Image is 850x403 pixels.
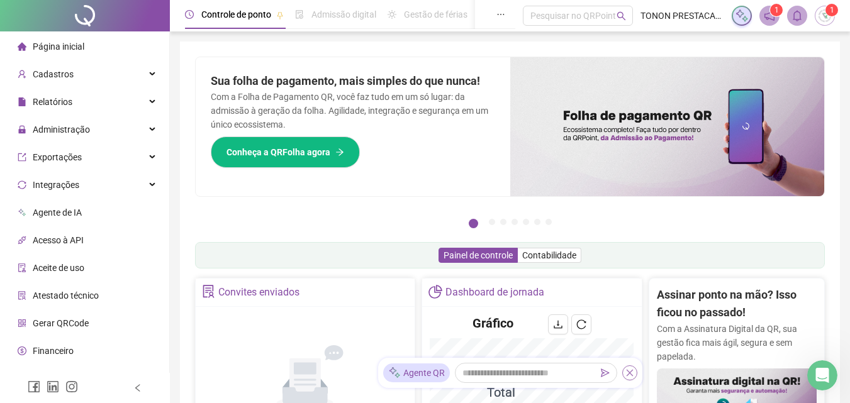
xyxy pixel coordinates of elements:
[553,319,563,329] span: download
[295,10,304,19] span: file-done
[512,219,518,225] button: 4
[65,380,78,393] span: instagram
[202,285,215,298] span: solution
[18,319,26,328] span: qrcode
[388,10,396,19] span: sun
[657,286,817,322] h2: Assinar ponto na mão? Isso ficou no passado!
[18,42,26,51] span: home
[33,235,84,245] span: Acesso à API
[640,9,724,23] span: TONON PRESTACAO DE SERVICOS EIRELI
[18,153,26,162] span: export
[33,207,82,218] span: Agente de IA
[534,219,540,225] button: 6
[469,219,478,228] button: 1
[33,69,74,79] span: Cadastros
[211,72,495,90] h2: Sua folha de pagamento, mais simples do que nunca!
[47,380,59,393] span: linkedin
[428,285,442,298] span: pie-chart
[133,384,142,392] span: left
[18,97,26,106] span: file
[311,9,376,19] span: Admissão digital
[510,57,825,196] img: banner%2F8d14a306-6205-4263-8e5b-06e9a85ad873.png
[33,97,72,107] span: Relatórios
[825,4,838,16] sup: Atualize o seu contato no menu Meus Dados
[33,290,99,301] span: Atestado técnico
[473,314,513,332] h4: Gráfico
[33,346,74,356] span: Financeiro
[496,10,505,19] span: ellipsis
[33,180,79,190] span: Integrações
[545,219,552,225] button: 7
[625,368,634,377] span: close
[185,10,194,19] span: clock-circle
[807,360,837,390] iframe: Intercom live chat
[28,380,40,393] span: facebook
[18,346,26,355] span: dollar
[444,250,513,260] span: Painel de controle
[18,180,26,189] span: sync
[489,219,495,225] button: 2
[770,4,783,16] sup: 1
[735,9,749,23] img: sparkle-icon.fc2bf0ac1784a2077858766a79e2daf3.svg
[576,319,586,329] span: reload
[404,9,467,19] span: Gestão de férias
[830,6,834,14] span: 1
[791,10,803,21] span: bell
[276,11,284,19] span: pushpin
[815,6,834,25] img: 25335
[445,282,544,303] div: Dashboard de jornada
[388,367,401,380] img: sparkle-icon.fc2bf0ac1784a2077858766a79e2daf3.svg
[218,282,299,303] div: Convites enviados
[522,250,576,260] span: Contabilidade
[500,219,506,225] button: 3
[617,11,626,21] span: search
[201,9,271,19] span: Controle de ponto
[523,219,529,225] button: 5
[18,70,26,79] span: user-add
[33,152,82,162] span: Exportações
[33,318,89,328] span: Gerar QRCode
[33,263,84,273] span: Aceite de uso
[18,125,26,134] span: lock
[211,90,495,131] p: Com a Folha de Pagamento QR, você faz tudo em um só lugar: da admissão à geração da folha. Agilid...
[657,322,817,363] p: Com a Assinatura Digital da QR, sua gestão fica mais ágil, segura e sem papelada.
[383,363,450,382] div: Agente QR
[18,236,26,245] span: api
[18,291,26,300] span: solution
[33,124,90,135] span: Administração
[226,145,330,159] span: Conheça a QRFolha agora
[33,41,84,52] span: Página inicial
[211,136,360,168] button: Conheça a QRFolha agora
[601,368,610,377] span: send
[764,10,775,21] span: notification
[775,6,779,14] span: 1
[335,148,344,157] span: arrow-right
[18,263,26,272] span: audit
